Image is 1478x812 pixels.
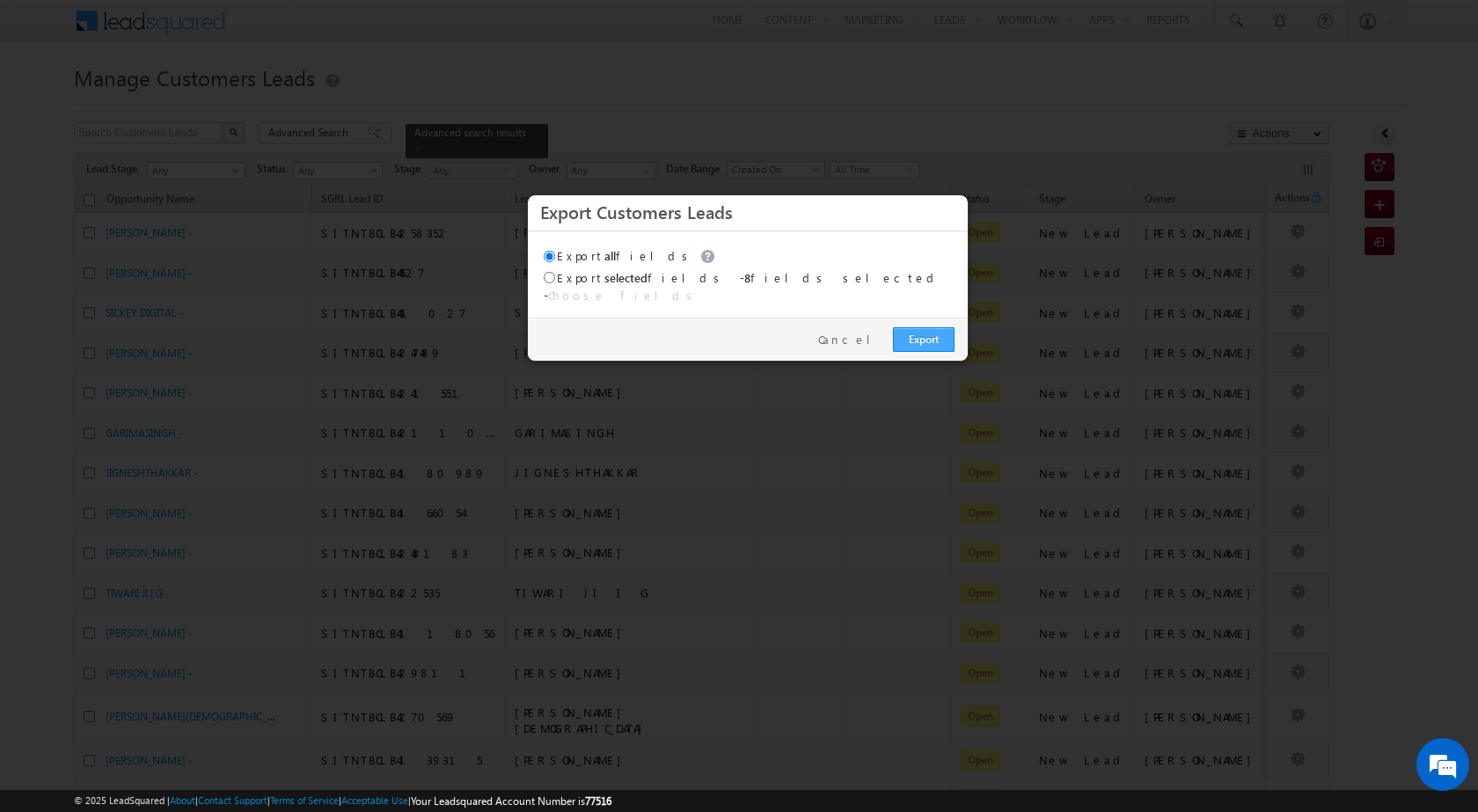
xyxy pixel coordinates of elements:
div: Chat with us now [91,92,296,115]
span: - fields selected [740,270,940,285]
span: selected [604,270,648,285]
label: Export fields [544,270,726,285]
a: Cancel [818,332,884,347]
label: Export fields [544,248,720,263]
textarea: Type your message and hit 'Enter' [23,163,321,527]
em: Start Chat [239,542,319,566]
span: all [604,248,616,263]
span: 77516 [585,794,611,808]
div: Minimize live chat window [289,9,331,51]
span: 8 [744,270,750,285]
input: Exportallfields [544,251,555,262]
span: Your Leadsquared Account Number is [411,794,611,808]
a: Export [893,327,955,352]
h3: Export Customers Leads [540,196,955,227]
span: © 2025 LeadSquared | | | | | [74,793,611,809]
a: Contact Support [198,794,267,806]
span: - [544,288,699,303]
img: d_60004797649_company_0_60004797649 [30,92,74,115]
a: Choose fields [548,288,699,303]
a: Terms of Service [270,794,339,806]
a: Acceptable Use [341,794,408,806]
input: Exportselectedfields [544,272,555,283]
a: About [170,794,195,806]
